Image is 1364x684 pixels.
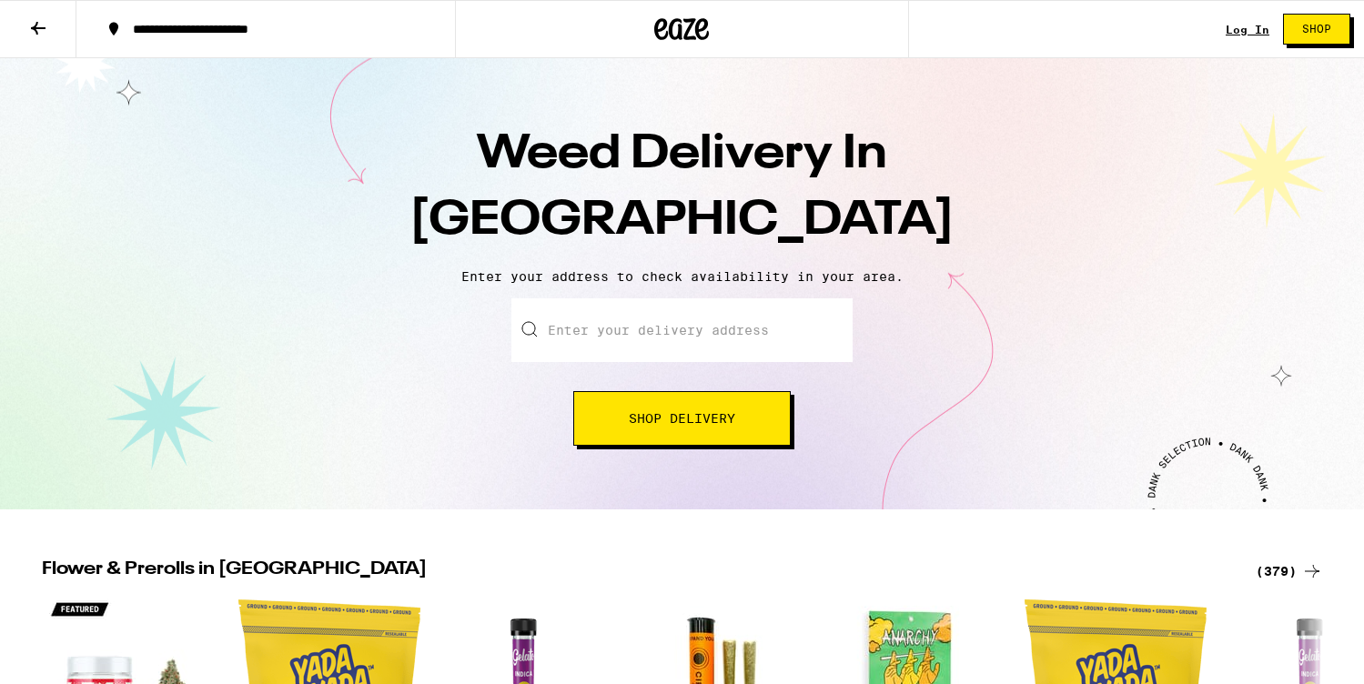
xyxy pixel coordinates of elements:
button: Shop Delivery [573,391,791,446]
span: [GEOGRAPHIC_DATA] [409,197,955,245]
p: Enter your address to check availability in your area. [18,269,1346,284]
a: Log In [1226,24,1269,35]
button: Shop [1283,14,1350,45]
span: Shop [1302,24,1331,35]
h1: Weed Delivery In [364,122,1001,255]
span: Shop Delivery [629,412,735,425]
input: Enter your delivery address [511,298,853,362]
a: Shop [1269,14,1364,45]
a: (379) [1256,560,1323,582]
h2: Flower & Prerolls in [GEOGRAPHIC_DATA] [42,560,1234,582]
